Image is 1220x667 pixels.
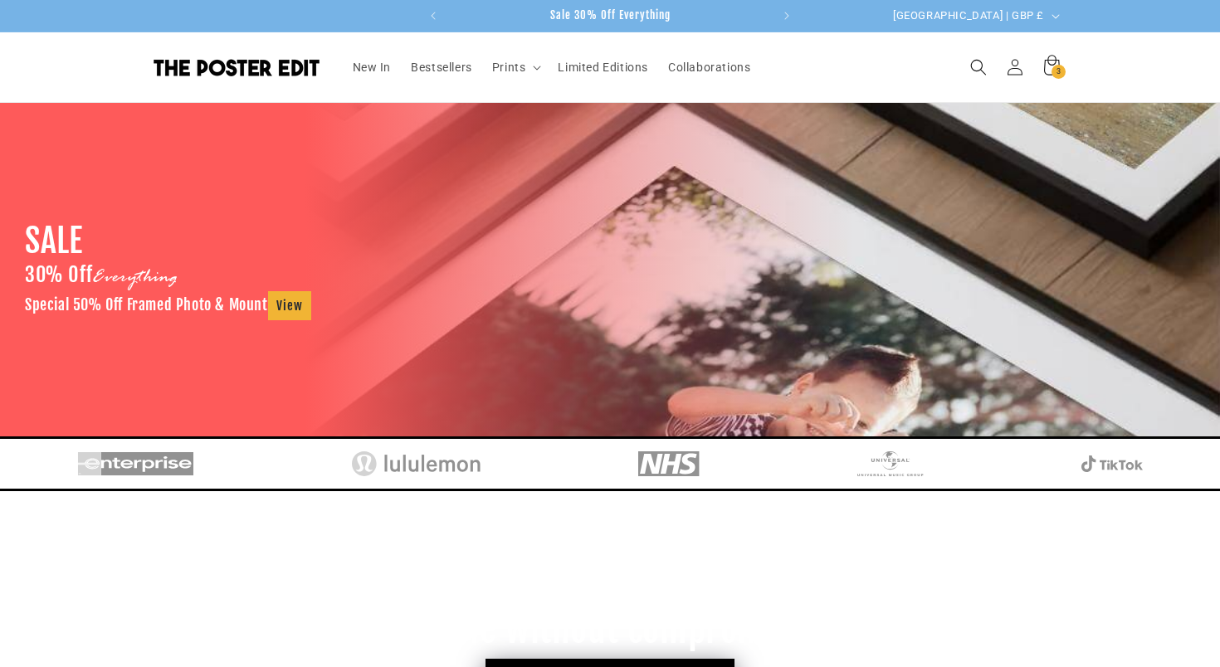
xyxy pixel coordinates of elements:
[411,60,472,75] span: Bestsellers
[25,262,178,291] h2: 30% Off
[1057,65,1061,79] span: 3
[668,60,750,75] span: Collaborations
[893,7,1044,24] span: [GEOGRAPHIC_DATA] | GBP £
[558,60,648,75] span: Limited Editions
[548,50,658,85] a: Limited Editions
[92,265,178,290] span: Everything
[343,50,402,85] a: New In
[550,8,671,22] span: Sale 30% Off Everything
[268,291,311,320] a: View
[25,219,82,262] h1: SALE
[401,50,482,85] a: Bestsellers
[353,60,392,75] span: New In
[25,291,311,320] h3: Special 50% Off Framed Photo & Mount
[658,50,760,85] a: Collaborations
[148,52,326,82] a: The Poster Edit
[154,59,320,76] img: The Poster Edit
[960,49,997,85] summary: Search
[492,60,526,75] span: Prints
[482,50,549,85] summary: Prints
